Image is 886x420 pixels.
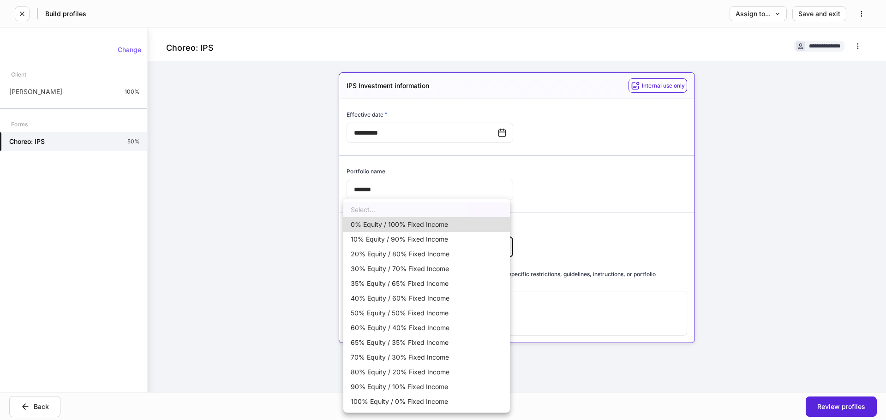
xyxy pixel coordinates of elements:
li: 40% Equity / 60% Fixed Income [343,291,510,306]
li: 0% Equity / 100% Fixed Income [343,217,510,232]
li: 60% Equity / 40% Fixed Income [343,320,510,335]
li: 65% Equity / 35% Fixed Income [343,335,510,350]
li: 10% Equity / 90% Fixed Income [343,232,510,247]
li: 100% Equity / 0% Fixed Income [343,394,510,409]
li: 30% Equity / 70% Fixed Income [343,261,510,276]
li: 80% Equity / 20% Fixed Income [343,365,510,379]
li: 50% Equity / 50% Fixed Income [343,306,510,320]
li: 90% Equity / 10% Fixed Income [343,379,510,394]
li: 70% Equity / 30% Fixed Income [343,350,510,365]
li: 35% Equity / 65% Fixed Income [343,276,510,291]
li: 20% Equity / 80% Fixed Income [343,247,510,261]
